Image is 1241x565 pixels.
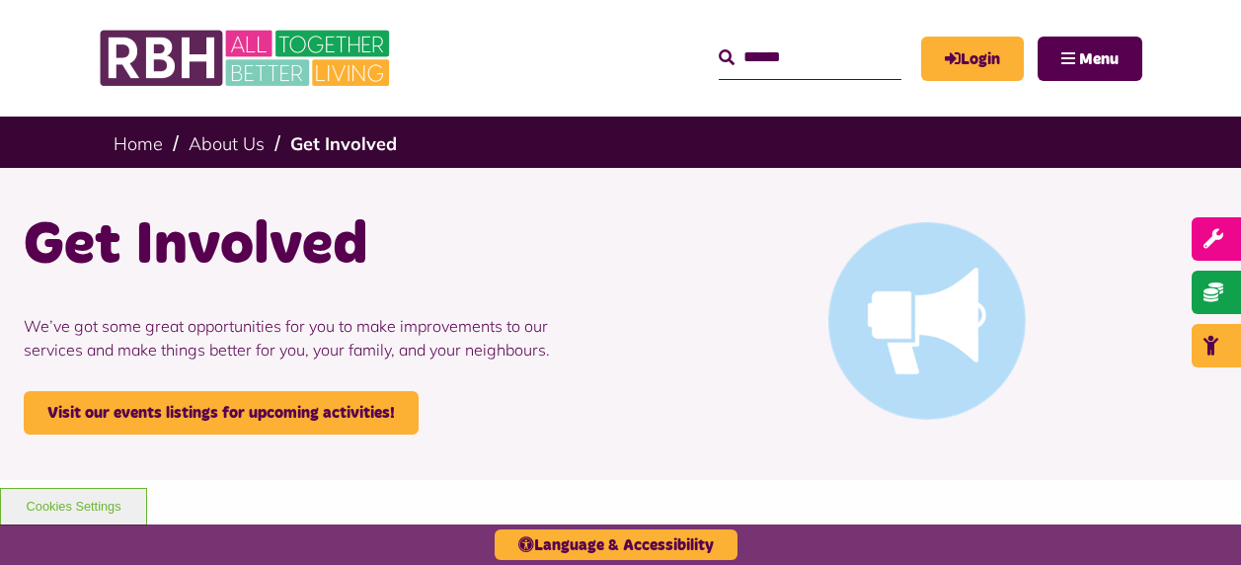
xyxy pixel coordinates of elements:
[290,132,397,155] a: Get Involved
[24,207,606,284] h1: Get Involved
[828,222,1026,420] img: Get Involved
[99,20,395,97] img: RBH
[114,132,163,155] a: Home
[495,529,737,560] button: Language & Accessibility
[1152,476,1241,565] iframe: Netcall Web Assistant for live chat
[24,391,419,435] a: Visit our events listings for upcoming activities!
[921,37,1024,81] a: MyRBH
[1038,37,1142,81] button: Navigation
[189,132,265,155] a: About Us
[24,284,606,391] p: We’ve got some great opportunities for you to make improvements to our services and make things b...
[1079,51,1119,67] span: Menu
